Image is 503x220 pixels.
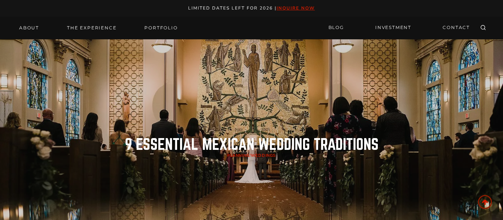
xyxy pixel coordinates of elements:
a: CONTACT [438,21,474,34]
p: Limited Dates LEft for 2026 | [8,4,495,12]
a: inquire now [277,5,315,11]
a: Weddings [251,153,275,158]
h1: 9 Essential Mexican Wedding Traditions [125,137,379,152]
nav: Primary Navigation [15,23,182,33]
a: Portfolio [140,23,182,33]
img: Logo of Roy Serafin Photo Co., featuring stylized text in white on a light background, representi... [224,19,279,36]
a: BLOG [324,21,348,34]
button: View Search Form [478,23,488,33]
a: INVESTMENT [371,21,416,34]
a: THE EXPERIENCE [63,23,121,33]
span: / [227,153,276,158]
a: About [15,23,43,33]
nav: Secondary Navigation [324,21,474,34]
a: planning [227,153,249,158]
a: Scroll to top [478,195,492,209]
